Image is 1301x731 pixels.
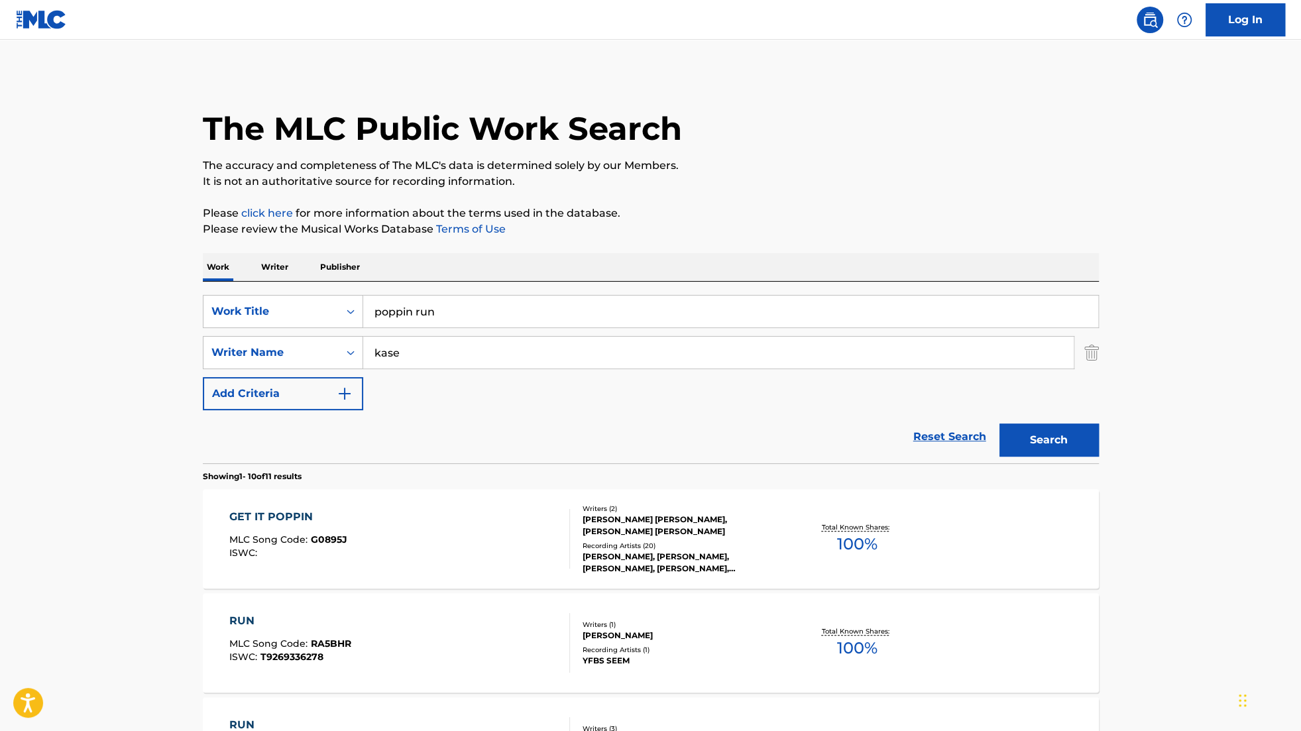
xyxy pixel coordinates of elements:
span: ISWC : [229,547,260,559]
a: Log In [1206,3,1285,36]
span: MLC Song Code : [229,638,311,649]
span: G0895J [311,534,347,545]
p: Please for more information about the terms used in the database. [203,205,1099,221]
p: Work [203,253,233,281]
div: Help [1171,7,1198,33]
div: RUN [229,613,351,629]
p: Total Known Shares: [822,522,893,532]
div: [PERSON_NAME], [PERSON_NAME], [PERSON_NAME], [PERSON_NAME], [PERSON_NAME] [583,551,783,575]
p: The accuracy and completeness of The MLC's data is determined solely by our Members. [203,158,1099,174]
div: Drag [1239,681,1247,720]
div: [PERSON_NAME] [583,630,783,642]
a: Public Search [1137,7,1163,33]
a: Reset Search [907,422,993,451]
span: MLC Song Code : [229,534,311,545]
span: RA5BHR [311,638,351,649]
a: GET IT POPPINMLC Song Code:G0895JISWC:Writers (2)[PERSON_NAME] [PERSON_NAME], [PERSON_NAME] [PERS... [203,489,1099,589]
div: Writer Name [211,345,331,361]
p: Please review the Musical Works Database [203,221,1099,237]
img: search [1142,12,1158,28]
span: 100 % [837,636,877,660]
iframe: Chat Widget [1235,667,1301,731]
div: Recording Artists ( 1 ) [583,645,783,655]
p: It is not an authoritative source for recording information. [203,174,1099,190]
p: Writer [257,253,292,281]
p: Total Known Shares: [822,626,893,636]
div: Work Title [211,304,331,319]
a: Terms of Use [433,223,506,235]
img: help [1176,12,1192,28]
span: T9269336278 [260,651,323,663]
span: ISWC : [229,651,260,663]
a: RUNMLC Song Code:RA5BHRISWC:T9269336278Writers (1)[PERSON_NAME]Recording Artists (1)YFBS SEEMTota... [203,593,1099,693]
a: click here [241,207,293,219]
div: Writers ( 1 ) [583,620,783,630]
div: Recording Artists ( 20 ) [583,541,783,551]
img: MLC Logo [16,10,67,29]
h1: The MLC Public Work Search [203,109,682,148]
form: Search Form [203,295,1099,463]
button: Add Criteria [203,377,363,410]
div: YFBS SEEM [583,655,783,667]
img: Delete Criterion [1084,336,1099,369]
span: 100 % [837,532,877,556]
div: [PERSON_NAME] [PERSON_NAME], [PERSON_NAME] [PERSON_NAME] [583,514,783,537]
div: GET IT POPPIN [229,509,347,525]
button: Search [999,423,1099,457]
img: 9d2ae6d4665cec9f34b9.svg [337,386,353,402]
p: Publisher [316,253,364,281]
p: Showing 1 - 10 of 11 results [203,471,302,482]
div: Writers ( 2 ) [583,504,783,514]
